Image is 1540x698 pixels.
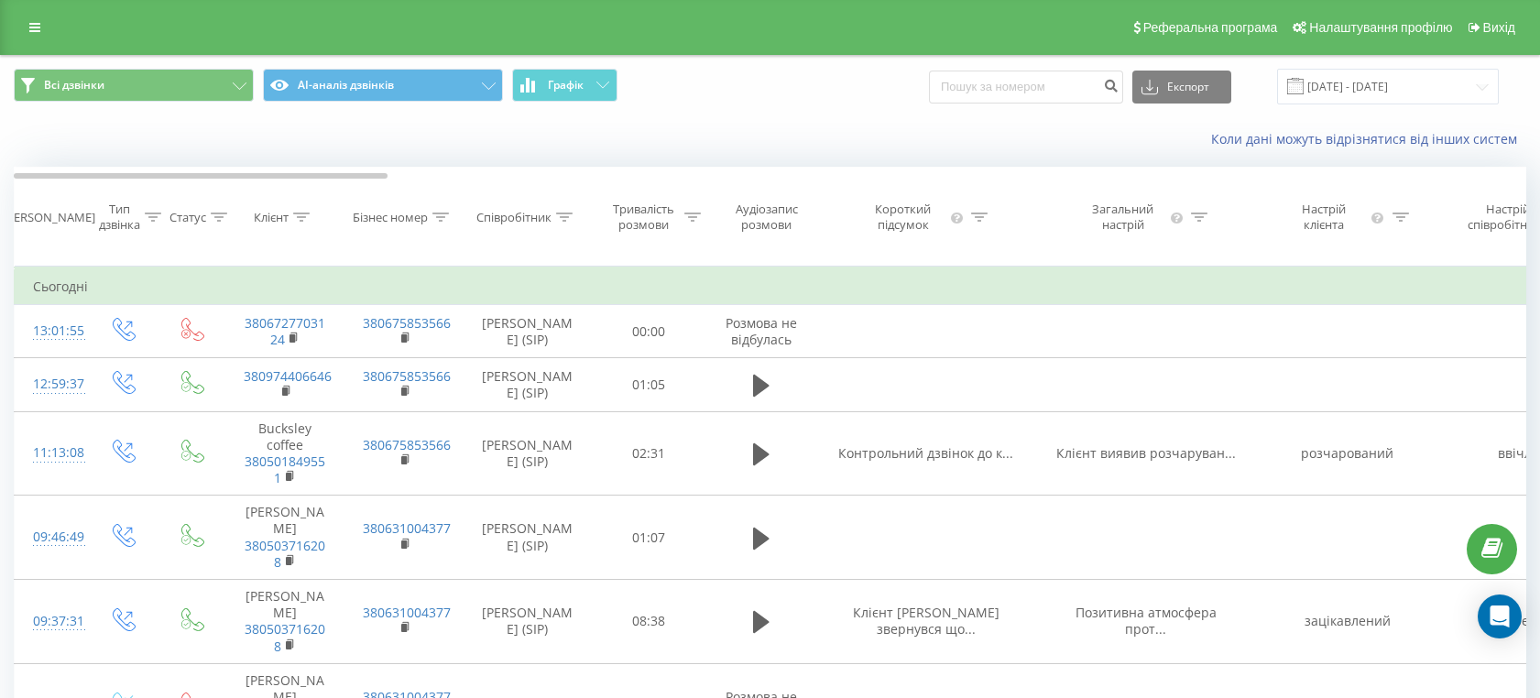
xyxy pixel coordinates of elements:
div: Клієнт [254,210,289,225]
td: [PERSON_NAME] (SIP) [464,580,592,664]
a: 3806727703124 [245,314,325,348]
td: [PERSON_NAME] (SIP) [464,305,592,358]
a: 380631004377 [363,519,451,537]
td: розчарований [1256,411,1439,496]
div: Настрій клієнта [1281,202,1366,233]
div: Тип дзвінка [99,202,140,233]
td: [PERSON_NAME] (SIP) [464,411,592,496]
span: Графік [548,79,584,92]
span: Вихід [1483,20,1515,35]
a: 380974406646 [244,367,332,385]
span: Клієнт виявив розчаруван... [1056,444,1236,462]
button: Графік [512,69,617,102]
td: 02:31 [592,411,706,496]
td: [PERSON_NAME] (SIP) [464,496,592,580]
span: Позитивна атмосфера прот... [1076,604,1217,638]
span: Всі дзвінки [44,78,104,93]
td: зацікавлений [1256,580,1439,664]
span: Налаштування профілю [1309,20,1452,35]
td: 01:05 [592,358,706,411]
div: 09:46:49 [33,519,70,555]
button: Експорт [1132,71,1231,104]
span: Клієнт [PERSON_NAME] звернувся що... [853,604,999,638]
a: Коли дані можуть відрізнятися вiд інших систем [1211,130,1526,147]
td: [PERSON_NAME] (SIP) [464,358,592,411]
div: [PERSON_NAME] [3,210,95,225]
div: Аудіозапис розмови [722,202,811,233]
div: 13:01:55 [33,313,70,349]
a: 380503716208 [245,620,325,654]
td: [PERSON_NAME] [225,496,344,580]
div: Загальний настрій [1079,202,1167,233]
a: 380675853566 [363,436,451,453]
td: 01:07 [592,496,706,580]
a: 380631004377 [363,604,451,621]
input: Пошук за номером [929,71,1123,104]
div: Короткий підсумок [859,202,947,233]
div: Бізнес номер [353,210,428,225]
button: AI-аналіз дзвінків [263,69,503,102]
a: 380503716208 [245,537,325,571]
div: 11:13:08 [33,435,70,471]
a: 380675853566 [363,314,451,332]
div: 12:59:37 [33,366,70,402]
td: 00:00 [592,305,706,358]
div: Співробітник [476,210,552,225]
div: Тривалість розмови [607,202,680,233]
a: 380501849551 [245,453,325,486]
span: Розмова не відбулась [726,314,797,348]
td: Bucksley coffee [225,411,344,496]
button: Всі дзвінки [14,69,254,102]
div: Open Intercom Messenger [1478,594,1522,638]
div: 09:37:31 [33,604,70,639]
a: 380675853566 [363,367,451,385]
div: Статус [169,210,206,225]
td: [PERSON_NAME] [225,580,344,664]
span: Реферальна програма [1143,20,1278,35]
td: 08:38 [592,580,706,664]
span: Контрольний дзвінок до к... [838,444,1013,462]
